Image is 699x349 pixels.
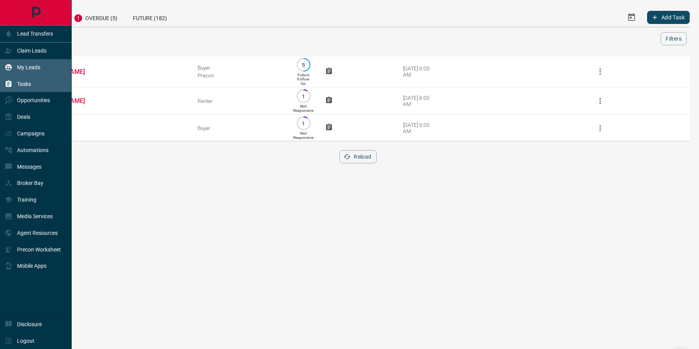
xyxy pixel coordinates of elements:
[198,72,282,79] div: Precon
[661,32,687,45] button: Filters
[301,93,306,99] p: 1
[66,8,125,27] div: Overdue (5)
[403,65,436,78] div: [DATE] 6:00 AM
[293,131,313,140] p: Not Responsive
[198,98,282,104] div: Renter
[125,8,175,27] div: Future (182)
[297,73,309,86] p: Future Follow Up
[301,120,306,126] p: 1
[198,125,282,131] div: Buyer
[198,65,282,71] div: Buyer
[293,104,313,113] p: Not Responsive
[301,62,306,68] p: 5
[339,150,376,163] button: Reload
[647,11,690,24] button: Add Task
[403,122,436,134] div: [DATE] 6:00 AM
[622,8,641,27] button: Select Date Range
[403,95,436,107] div: [DATE] 6:00 AM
